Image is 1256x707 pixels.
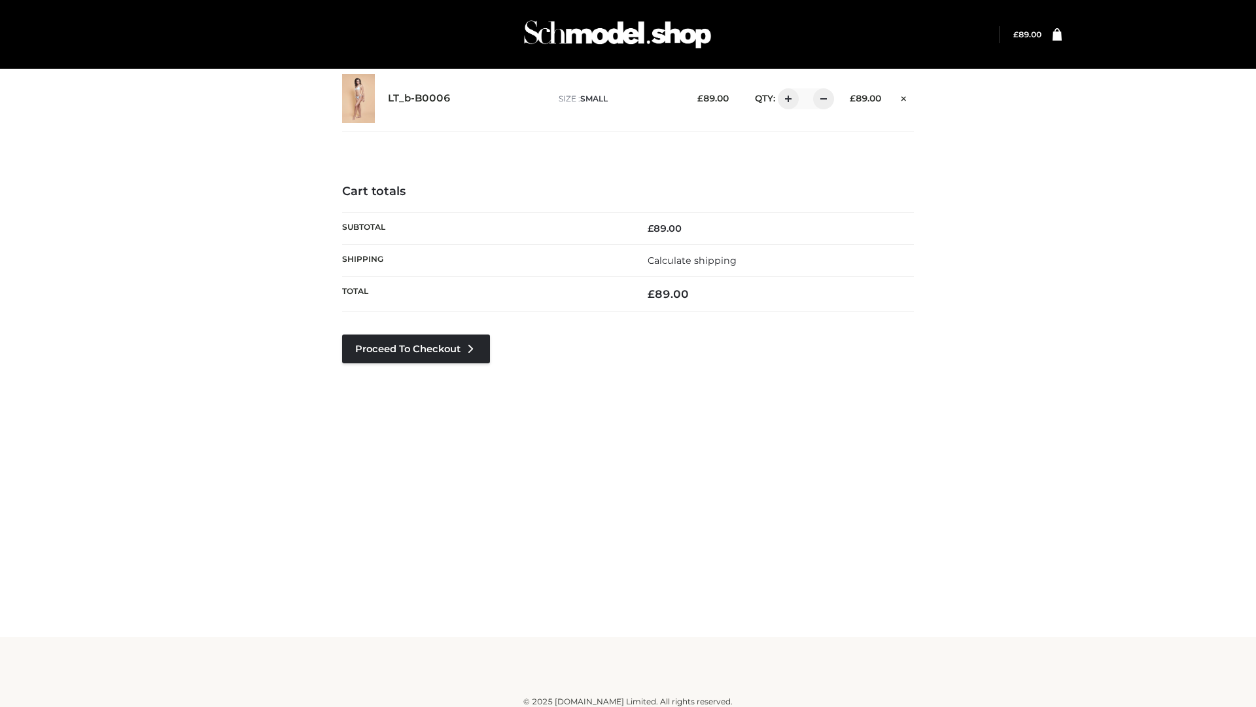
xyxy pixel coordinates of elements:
a: £89.00 [1013,29,1041,39]
span: SMALL [580,94,608,103]
bdi: 89.00 [648,223,682,234]
a: Proceed to Checkout [342,335,490,363]
th: Shipping [342,244,628,276]
a: Remove this item [894,88,914,105]
bdi: 89.00 [850,93,881,103]
span: £ [850,93,856,103]
bdi: 89.00 [697,93,729,103]
img: Schmodel Admin 964 [519,9,716,60]
span: £ [648,223,654,234]
div: QTY: [742,88,829,109]
p: size : [559,93,677,105]
h4: Cart totals [342,185,914,199]
bdi: 89.00 [1013,29,1041,39]
a: LT_b-B0006 [388,92,451,105]
th: Total [342,277,628,312]
bdi: 89.00 [648,287,689,300]
a: Calculate shipping [648,255,737,266]
span: £ [697,93,703,103]
span: £ [648,287,655,300]
span: £ [1013,29,1019,39]
th: Subtotal [342,212,628,244]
